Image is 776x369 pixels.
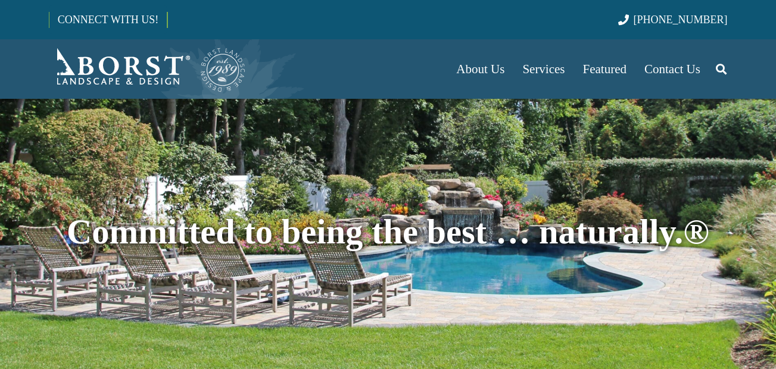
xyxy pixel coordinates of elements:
[49,45,247,93] a: Borst-Logo
[574,39,635,99] a: Featured
[456,62,504,76] span: About Us
[49,5,167,34] a: CONNECT WITH US!
[644,62,700,76] span: Contact Us
[634,14,728,26] span: [PHONE_NUMBER]
[618,14,727,26] a: [PHONE_NUMBER]
[635,39,709,99] a: Contact Us
[447,39,513,99] a: About Us
[709,54,733,84] a: Search
[513,39,574,99] a: Services
[583,62,627,76] span: Featured
[67,212,709,251] span: Committed to being the best … naturally.®
[522,62,565,76] span: Services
